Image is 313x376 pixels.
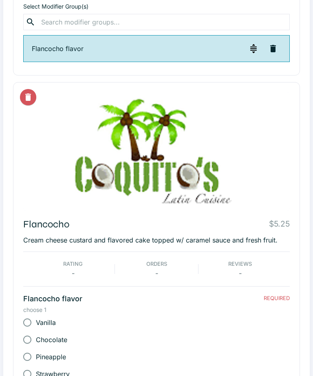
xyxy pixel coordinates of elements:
[23,306,290,314] p: choose 1
[32,44,245,53] p: Flancocho flavor
[155,268,158,278] p: -
[23,217,69,232] p: Flancocho
[239,268,242,278] p: -
[23,2,290,11] p: Select Modifier Group(s)
[146,260,167,268] p: Orders
[249,44,258,53] img: drag-handle-dark.svg
[264,294,290,303] p: REQUIRED
[228,260,252,268] p: Reviews
[23,235,290,245] p: Cream cheese custard and flavored cake topped w/ caramel sauce and fresh fruit.
[63,260,83,268] p: Rating
[20,89,36,105] button: Delete Image
[39,16,274,28] input: Search modifier groups...
[36,335,67,345] span: Chocolate
[269,218,290,230] p: $5.25
[72,268,75,278] p: -
[36,318,56,327] span: Vanilla
[36,352,66,362] span: Pineapple
[23,293,264,304] p: Flancocho flavor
